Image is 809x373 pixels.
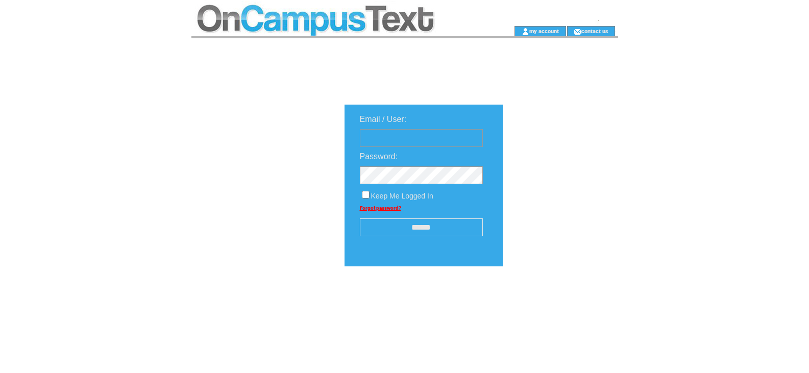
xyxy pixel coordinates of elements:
[532,292,583,305] img: transparent.png
[529,28,559,34] a: my account
[581,28,608,34] a: contact us
[360,115,407,123] span: Email / User:
[360,152,398,161] span: Password:
[574,28,581,36] img: contact_us_icon.gif
[360,205,401,211] a: Forgot password?
[522,28,529,36] img: account_icon.gif
[371,192,433,200] span: Keep Me Logged In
